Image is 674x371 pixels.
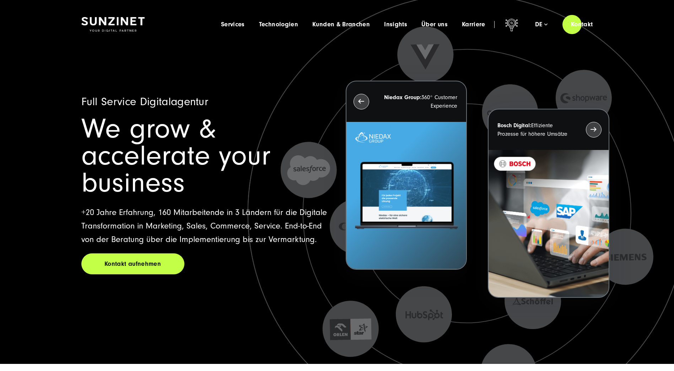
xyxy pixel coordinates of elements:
[81,253,184,274] a: Kontakt aufnehmen
[384,21,407,28] a: Insights
[382,93,457,110] p: 360° Customer Experience
[81,206,329,246] p: +20 Jahre Erfahrung, 160 Mitarbeitende in 3 Ländern für die Digitale Transformation in Marketing,...
[535,21,548,28] div: de
[221,21,245,28] a: Services
[497,121,573,138] p: Effiziente Prozesse für höhere Umsätze
[562,14,602,34] a: Kontakt
[81,95,209,108] span: Full Service Digitalagentur
[346,81,467,270] button: Niedax Group:360° Customer Experience Letztes Projekt von Niedax. Ein Laptop auf dem die Niedax W...
[384,94,421,101] strong: Niedax Group:
[497,122,531,129] strong: Bosch Digital:
[489,150,608,297] img: BOSCH - Kundeprojekt - Digital Transformation Agentur SUNZINET
[421,21,448,28] a: Über uns
[259,21,298,28] a: Technologien
[312,21,370,28] a: Kunden & Branchen
[346,122,466,269] img: Letztes Projekt von Niedax. Ein Laptop auf dem die Niedax Website geöffnet ist, auf blauem Hinter...
[488,109,609,298] button: Bosch Digital:Effiziente Prozesse für höhere Umsätze BOSCH - Kundeprojekt - Digital Transformatio...
[81,17,145,32] img: SUNZINET Full Service Digital Agentur
[462,21,485,28] a: Karriere
[81,115,329,197] h1: We grow & accelerate your business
